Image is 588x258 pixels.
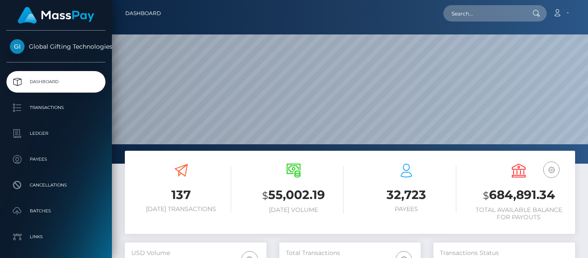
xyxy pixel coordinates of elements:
h5: USD Volume [131,249,260,258]
h5: Transactions Status [440,249,569,258]
h6: Payees [356,205,456,213]
h6: [DATE] Transactions [131,205,231,213]
span: Global Gifting Technologies Inc [6,43,105,50]
a: Dashboard [6,71,105,93]
p: Batches [10,205,102,218]
h3: 684,891.34 [469,187,569,204]
a: Links [6,226,105,248]
img: MassPay Logo [18,7,94,24]
p: Cancellations [10,179,102,192]
p: Links [10,230,102,243]
a: Batches [6,200,105,222]
h3: 137 [131,187,231,203]
input: Search... [443,5,524,22]
h3: 32,723 [356,187,456,203]
p: Dashboard [10,75,102,88]
small: $ [483,190,489,202]
h6: [DATE] Volume [244,206,344,214]
img: Global Gifting Technologies Inc [10,39,25,54]
small: $ [262,190,268,202]
h6: Total Available Balance for Payouts [469,206,569,221]
p: Ledger [10,127,102,140]
h5: Total Transactions [286,249,415,258]
a: Transactions [6,97,105,118]
a: Dashboard [125,4,161,22]
a: Cancellations [6,174,105,196]
h3: 55,002.19 [244,187,344,204]
p: Payees [10,153,102,166]
p: Transactions [10,101,102,114]
a: Ledger [6,123,105,144]
a: Payees [6,149,105,170]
